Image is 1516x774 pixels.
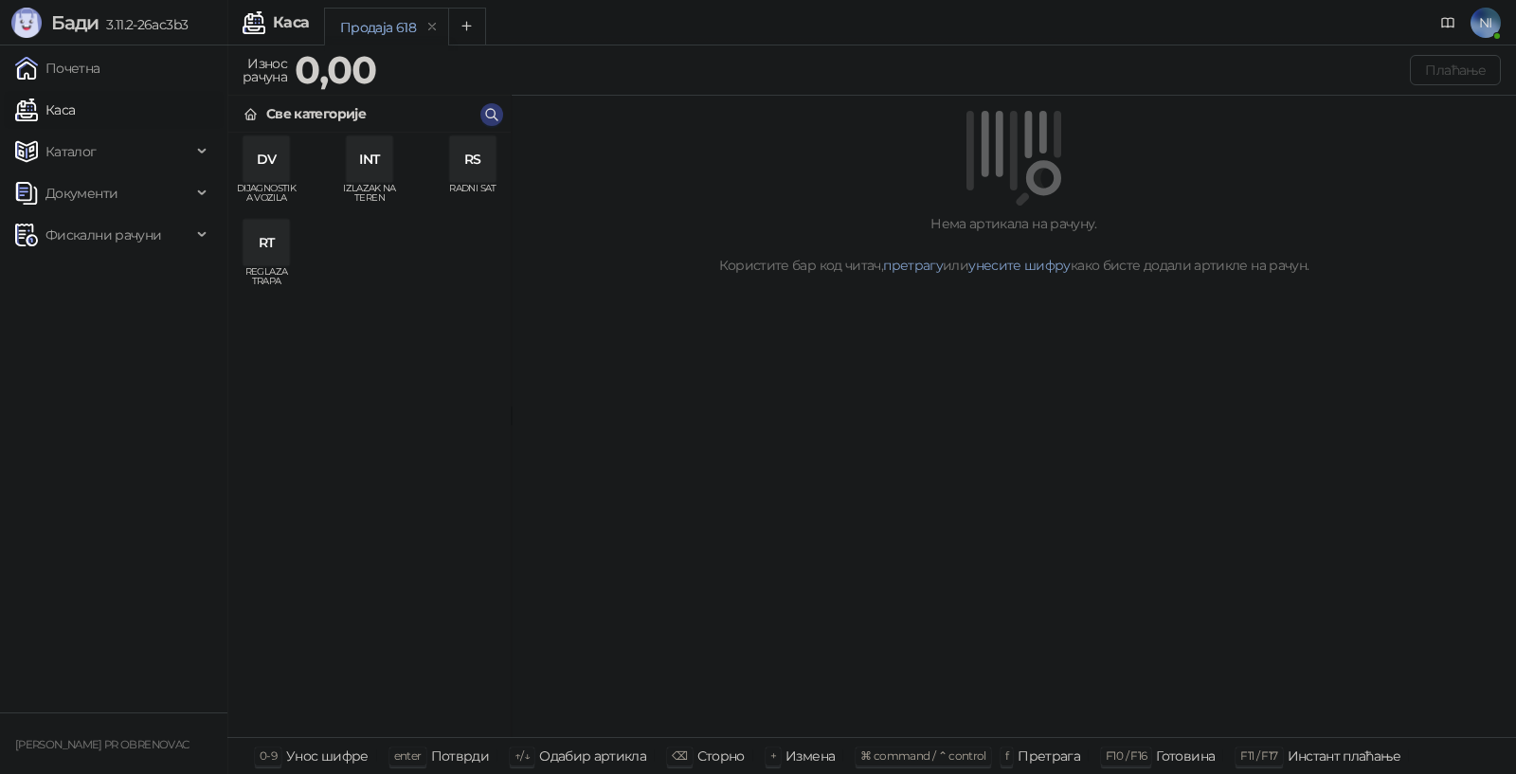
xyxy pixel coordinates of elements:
div: Каса [273,15,309,30]
div: Сторно [697,744,745,768]
span: F11 / F17 [1240,748,1277,763]
span: 0-9 [260,748,277,763]
div: Претрага [1018,744,1080,768]
a: Документација [1433,8,1463,38]
button: remove [420,19,444,35]
div: Износ рачуна [239,51,291,89]
a: унесите шифру [968,257,1071,274]
span: F10 / F16 [1106,748,1146,763]
div: Све категорије [266,103,366,124]
span: Документи [45,174,117,212]
span: REGLAZA TRAPA [236,267,297,296]
span: ⌫ [672,748,687,763]
span: RADNI SAT [442,184,503,212]
span: + [770,748,776,763]
span: DIJAGNOSTIKA VOZILA [236,184,297,212]
div: Нема артикала на рачуну. Користите бар код читач, или како бисте додали артикле на рачун. [534,213,1493,276]
button: Плаћање [1410,55,1501,85]
a: претрагу [883,257,943,274]
div: Потврди [431,744,490,768]
span: NI [1471,8,1501,38]
div: RT [244,220,289,265]
div: grid [228,133,511,737]
span: Фискални рачуни [45,216,161,254]
span: enter [394,748,422,763]
img: Logo [11,8,42,38]
a: Каса [15,91,75,129]
span: f [1005,748,1008,763]
div: INT [347,136,392,182]
strong: 0,00 [295,46,376,93]
span: Бади [51,11,99,34]
div: Одабир артикла [539,744,646,768]
div: Готовина [1156,744,1215,768]
button: Add tab [448,8,486,45]
span: Каталог [45,133,97,171]
span: IZLAZAK NA TEREN [339,184,400,212]
div: Измена [785,744,835,768]
span: ⌘ command / ⌃ control [860,748,986,763]
div: Инстант плаћање [1288,744,1400,768]
a: Почетна [15,49,100,87]
small: [PERSON_NAME] PR OBRENOVAC [15,738,189,751]
span: ↑/↓ [514,748,530,763]
div: RS [450,136,496,182]
div: Унос шифре [286,744,369,768]
div: DV [244,136,289,182]
div: Продаја 618 [340,17,416,38]
span: 3.11.2-26ac3b3 [99,16,188,33]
